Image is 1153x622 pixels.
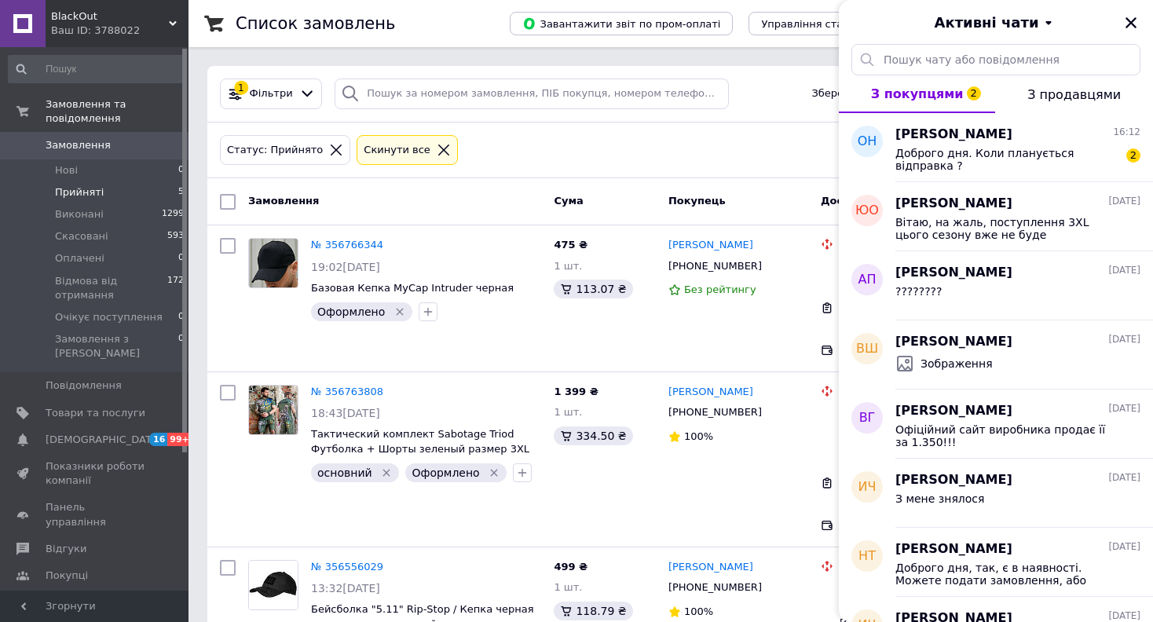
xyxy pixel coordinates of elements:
[839,251,1153,320] button: АП[PERSON_NAME][DATE]????????
[684,606,713,617] span: 100%
[855,202,879,220] span: ЮО
[554,602,632,620] div: 118.79 ₴
[871,86,964,101] span: З покупцями
[311,239,383,251] a: № 356766344
[895,264,1012,282] span: [PERSON_NAME]
[46,542,86,556] span: Відгуки
[859,409,876,427] span: ВГ
[1113,126,1140,139] span: 16:12
[858,271,877,289] span: АП
[1108,333,1140,346] span: [DATE]
[554,386,598,397] span: 1 399 ₴
[167,229,184,243] span: 593
[967,86,981,101] span: 2
[46,138,111,152] span: Замовлення
[412,466,479,479] span: Оформлено
[249,561,298,609] img: Фото товару
[895,147,1118,172] span: Доброго дня. Коли планується відправка ?
[839,390,1153,459] button: ВГ[PERSON_NAME][DATE]Офіційний сайт виробника продає її за 1.350!!!
[668,560,753,575] a: [PERSON_NAME]
[1126,148,1140,163] span: 2
[1027,87,1121,102] span: З продавцями
[1108,540,1140,554] span: [DATE]
[167,274,184,302] span: 172
[178,332,184,360] span: 0
[895,216,1118,241] span: Вітаю, на жаль, поступлення 3XL цього сезону вже не буде
[311,428,529,455] span: Тактический комплект Sabotage Triod Футболка + Шорты зеленый размер 3XL
[895,126,1012,144] span: [PERSON_NAME]
[668,195,726,207] span: Покупець
[921,356,993,371] span: Зображення
[668,238,753,253] a: [PERSON_NAME]
[249,386,298,434] img: Фото товару
[46,459,145,488] span: Показники роботи компанії
[311,582,380,595] span: 13:32[DATE]
[55,185,104,199] span: Прийняті
[393,306,406,318] svg: Видалити мітку
[55,163,78,177] span: Нові
[995,75,1153,113] button: З продавцями
[178,185,184,199] span: 5
[821,195,937,207] span: Доставка та оплата
[236,14,395,33] h1: Список замовлень
[554,239,587,251] span: 475 ₴
[1108,195,1140,208] span: [DATE]
[311,261,380,273] span: 19:02[DATE]
[311,407,380,419] span: 18:43[DATE]
[554,426,632,445] div: 334.50 ₴
[811,86,918,101] span: Збережені фільтри:
[55,251,104,265] span: Оплачені
[554,561,587,573] span: 499 ₴
[839,113,1153,182] button: ОН[PERSON_NAME]16:12Доброго дня. Коли планується відправка ?2
[895,402,1012,420] span: [PERSON_NAME]
[55,332,178,360] span: Замовлення з [PERSON_NAME]
[554,280,632,298] div: 113.07 ₴
[554,195,583,207] span: Cума
[249,239,298,287] img: Фото товару
[317,306,385,318] span: Оформлено
[883,13,1109,33] button: Активні чати
[248,385,298,435] a: Фото товару
[895,562,1118,587] span: Доброго дня, так, є в наявності. Можете подати замовлення, або написати тут дані та я сформую зам...
[162,207,184,221] span: 1299
[178,251,184,265] span: 0
[668,385,753,400] a: [PERSON_NAME]
[522,16,720,31] span: Завантажити звіт по пром-оплаті
[317,466,372,479] span: основний
[851,44,1140,75] input: Пошук чату або повідомлення
[895,492,984,505] span: З мене знялося
[46,500,145,529] span: Панель управління
[510,12,733,35] button: Завантажити звіт по пром-оплаті
[684,284,756,295] span: Без рейтингу
[839,459,1153,528] button: ИЧ[PERSON_NAME][DATE]З мене знялося
[311,282,514,294] a: Базовая Кепка MyCap Intruder черная
[554,406,582,418] span: 1 шт.
[361,142,434,159] div: Cкинути все
[46,406,145,420] span: Товари та послуги
[858,133,877,151] span: ОН
[167,433,193,446] span: 99+
[856,340,878,358] span: ВШ
[858,478,877,496] span: ИЧ
[51,24,189,38] div: Ваш ID: 3788022
[248,560,298,610] a: Фото товару
[858,547,876,565] span: НТ
[684,430,713,442] span: 100%
[895,540,1012,558] span: [PERSON_NAME]
[488,466,500,479] svg: Видалити мітку
[55,229,108,243] span: Скасовані
[46,379,122,393] span: Повідомлення
[665,402,765,423] div: [PHONE_NUMBER]
[1108,264,1140,277] span: [DATE]
[55,274,167,302] span: Відмова від отримання
[839,528,1153,597] button: НТ[PERSON_NAME][DATE]Доброго дня, так, є в наявності. Можете подати замовлення, або написати тут ...
[51,9,169,24] span: BlackOut
[55,310,163,324] span: Очікує поступлення
[311,561,383,573] a: № 356556029
[248,238,298,288] a: Фото товару
[234,81,248,95] div: 1
[839,320,1153,390] button: ВШ[PERSON_NAME][DATE]Зображення
[380,466,393,479] svg: Видалити мітку
[46,97,189,126] span: Замовлення та повідомлення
